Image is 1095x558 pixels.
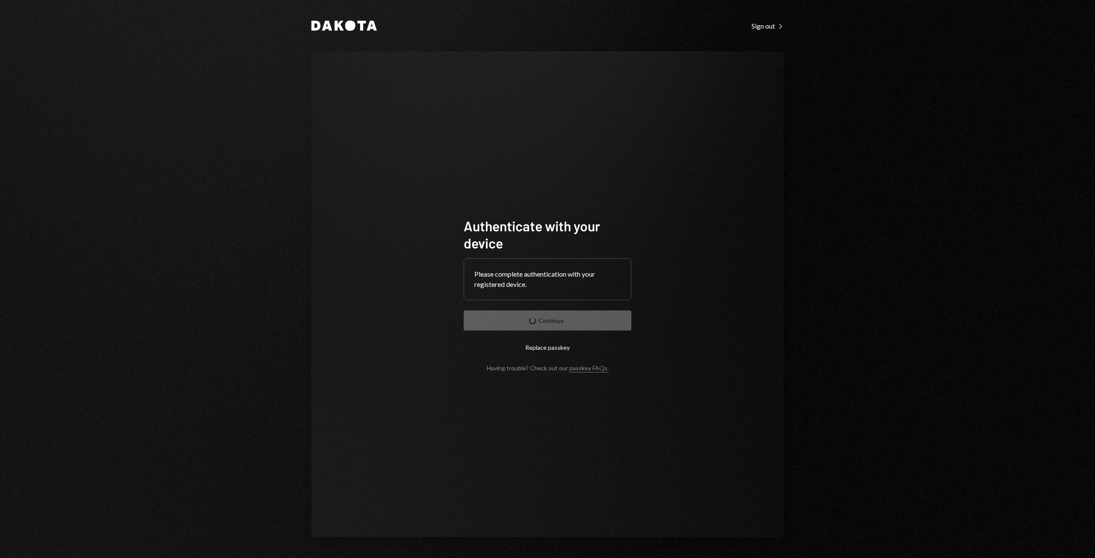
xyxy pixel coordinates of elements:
[752,21,784,30] a: Sign out
[464,217,631,251] h1: Authenticate with your device
[569,364,607,372] a: passkey FAQs
[752,22,784,30] div: Sign out
[464,337,631,357] button: Replace passkey
[474,269,621,289] div: Please complete authentication with your registered device.
[487,364,609,372] div: Having trouble? Check out our .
